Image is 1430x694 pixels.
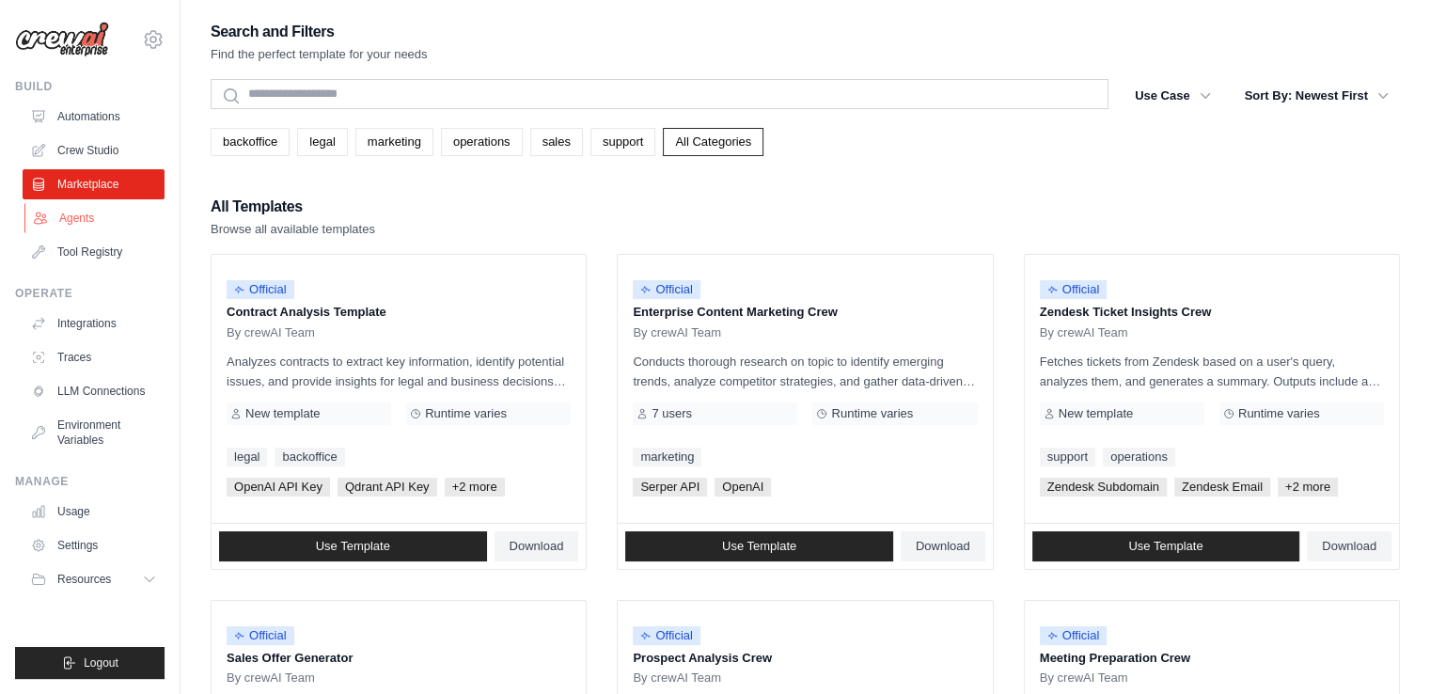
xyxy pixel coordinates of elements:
[831,406,913,421] span: Runtime varies
[663,128,763,156] a: All Categories
[916,539,970,554] span: Download
[625,531,893,561] a: Use Template
[23,410,165,455] a: Environment Variables
[633,280,700,299] span: Official
[1307,531,1391,561] a: Download
[275,448,344,466] a: backoffice
[23,237,165,267] a: Tool Registry
[23,530,165,560] a: Settings
[1040,670,1128,686] span: By crewAI Team
[633,303,977,322] p: Enterprise Content Marketing Crew
[441,128,523,156] a: operations
[84,655,118,670] span: Logout
[227,352,571,391] p: Analyzes contracts to extract key information, identify potential issues, and provide insights fo...
[715,478,771,497] span: OpenAI
[633,649,977,668] p: Prospect Analysis Crew
[1103,448,1175,466] a: operations
[227,325,315,340] span: By crewAI Team
[510,539,564,554] span: Download
[211,19,428,45] h2: Search and Filters
[355,128,433,156] a: marketing
[23,342,165,372] a: Traces
[1040,649,1384,668] p: Meeting Preparation Crew
[495,531,579,561] a: Download
[23,497,165,527] a: Usage
[425,406,507,421] span: Runtime varies
[1059,406,1133,421] span: New template
[1124,79,1222,113] button: Use Case
[23,169,165,199] a: Marketplace
[15,647,165,679] button: Logout
[15,22,109,57] img: Logo
[590,128,655,156] a: support
[227,280,294,299] span: Official
[24,203,166,233] a: Agents
[633,448,701,466] a: marketing
[901,531,985,561] a: Download
[227,670,315,686] span: By crewAI Team
[23,564,165,594] button: Resources
[1040,303,1384,322] p: Zendesk Ticket Insights Crew
[722,539,796,554] span: Use Template
[15,474,165,489] div: Manage
[297,128,347,156] a: legal
[23,135,165,166] a: Crew Studio
[530,128,583,156] a: sales
[1040,626,1108,645] span: Official
[652,406,692,421] span: 7 users
[1238,406,1320,421] span: Runtime varies
[445,478,505,497] span: +2 more
[1040,325,1128,340] span: By crewAI Team
[1040,448,1095,466] a: support
[633,670,721,686] span: By crewAI Team
[1278,478,1338,497] span: +2 more
[227,626,294,645] span: Official
[1040,478,1167,497] span: Zendesk Subdomain
[1128,539,1202,554] span: Use Template
[1174,478,1270,497] span: Zendesk Email
[633,325,721,340] span: By crewAI Team
[57,572,111,587] span: Resources
[245,406,320,421] span: New template
[23,102,165,132] a: Automations
[227,303,571,322] p: Contract Analysis Template
[15,286,165,301] div: Operate
[1322,539,1376,554] span: Download
[227,649,571,668] p: Sales Offer Generator
[633,352,977,391] p: Conducts thorough research on topic to identify emerging trends, analyze competitor strategies, a...
[23,308,165,339] a: Integrations
[227,478,330,497] span: OpenAI API Key
[1040,352,1384,391] p: Fetches tickets from Zendesk based on a user's query, analyzes them, and generates a summary. Out...
[338,478,437,497] span: Qdrant API Key
[211,45,428,64] p: Find the perfect template for your needs
[1040,280,1108,299] span: Official
[211,128,290,156] a: backoffice
[1234,79,1400,113] button: Sort By: Newest First
[1032,531,1300,561] a: Use Template
[211,194,375,220] h2: All Templates
[15,79,165,94] div: Build
[23,376,165,406] a: LLM Connections
[633,626,700,645] span: Official
[211,220,375,239] p: Browse all available templates
[219,531,487,561] a: Use Template
[227,448,267,466] a: legal
[316,539,390,554] span: Use Template
[633,478,707,497] span: Serper API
